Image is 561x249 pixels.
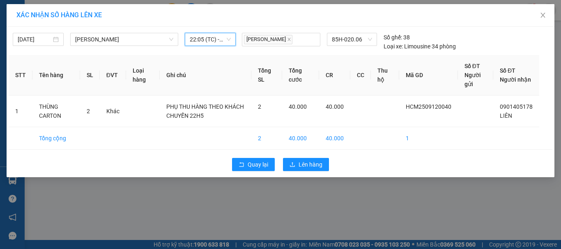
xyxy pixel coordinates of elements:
span: Người gửi [464,72,481,87]
span: upload [290,162,295,168]
th: Mã GD [399,55,458,96]
span: 40.000 [326,103,344,110]
th: ĐVT [100,55,126,96]
div: 38 [384,33,410,42]
th: Tổng SL [251,55,282,96]
th: Tổng cước [282,55,319,96]
span: 0901405178 [500,103,533,110]
td: 1 [399,127,458,150]
th: STT [9,55,32,96]
span: Hồ Chí Minh - Phan Rang [75,33,173,46]
th: Loại hàng [126,55,160,96]
th: Tên hàng [32,55,80,96]
span: close [540,12,546,18]
span: Quay lại [248,160,268,169]
span: Người nhận [500,76,531,83]
span: PHỤ THU HÀNG THEO KHÁCH CHUYẾN 22H5 [166,103,244,119]
td: 2 [251,127,282,150]
td: Tổng cộng [32,127,80,150]
span: 2 [87,108,90,114]
span: Số ĐT [500,67,515,74]
span: 40.000 [289,103,307,110]
span: Lên hàng [299,160,322,169]
th: CR [319,55,350,96]
span: Số ghế: [384,33,402,42]
div: Limousine 34 phòng [384,42,456,51]
span: XÁC NHẬN SỐ HÀNG LÊN XE [16,11,102,19]
span: down [169,37,174,42]
button: Close [531,4,554,27]
span: 2 [258,103,261,110]
td: 1 [9,96,32,127]
span: Loại xe: [384,42,403,51]
th: SL [80,55,100,96]
th: CC [350,55,371,96]
button: uploadLên hàng [283,158,329,171]
td: THÙNG CARTON [32,96,80,127]
input: 12/09/2025 [18,35,51,44]
th: Ghi chú [160,55,251,96]
span: 85H-020.06 [332,33,372,46]
span: [PERSON_NAME] [244,35,292,44]
td: Khác [100,96,126,127]
span: 22:05 (TC) - 85H-020.06 [190,33,231,46]
span: HCM2509120040 [406,103,451,110]
span: Số ĐT [464,63,480,69]
td: 40.000 [319,127,350,150]
th: Thu hộ [371,55,399,96]
td: 40.000 [282,127,319,150]
span: rollback [239,162,244,168]
span: close [287,37,291,41]
button: rollbackQuay lại [232,158,275,171]
span: LIÊN [500,112,512,119]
